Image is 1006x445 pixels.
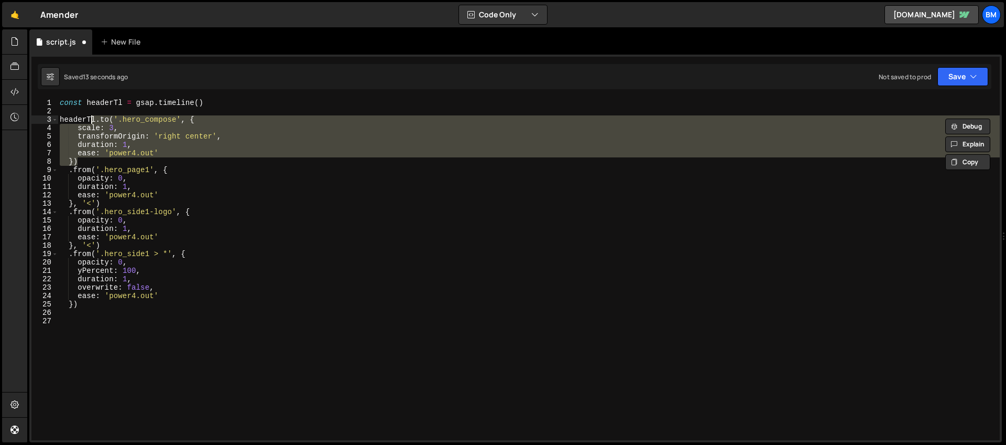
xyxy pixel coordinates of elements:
[101,37,145,47] div: New File
[31,183,58,191] div: 11
[31,233,58,241] div: 17
[31,258,58,267] div: 20
[31,99,58,107] div: 1
[31,267,58,275] div: 21
[945,154,990,170] button: Copy
[31,115,58,124] div: 3
[31,199,58,208] div: 13
[31,275,58,283] div: 22
[31,174,58,183] div: 10
[945,119,990,134] button: Debug
[2,2,28,27] a: 🤙
[31,216,58,225] div: 15
[31,208,58,216] div: 14
[31,141,58,149] div: 6
[64,72,128,81] div: Saved
[31,132,58,141] div: 5
[31,191,58,199] div: 12
[31,157,58,166] div: 8
[83,72,128,81] div: 13 seconds ago
[937,67,988,86] button: Save
[46,37,76,47] div: script.js
[879,72,931,81] div: Not saved to prod
[31,149,58,157] div: 7
[40,8,78,21] div: Amender
[31,241,58,250] div: 18
[31,225,58,233] div: 16
[459,5,547,24] button: Code Only
[884,5,979,24] a: [DOMAIN_NAME]
[31,292,58,300] div: 24
[31,124,58,132] div: 4
[31,309,58,317] div: 26
[31,283,58,292] div: 23
[31,317,58,325] div: 27
[31,166,58,174] div: 9
[945,136,990,152] button: Explain
[31,107,58,115] div: 2
[31,250,58,258] div: 19
[982,5,1001,24] a: bm
[31,300,58,309] div: 25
